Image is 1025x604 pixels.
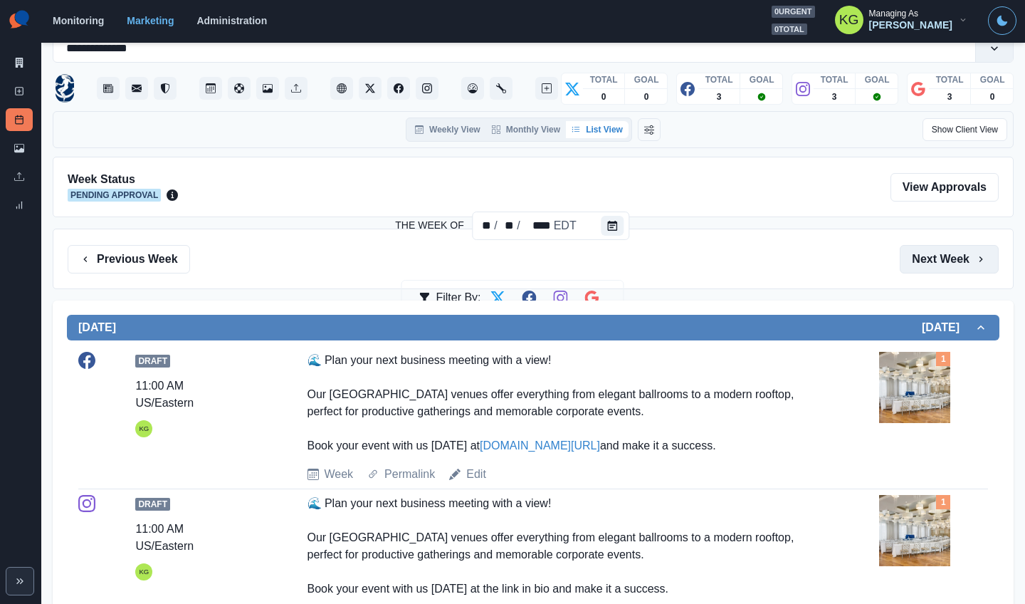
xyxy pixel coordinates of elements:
[601,216,624,236] button: The Week Of
[228,77,251,100] button: Content Pool
[285,77,307,100] button: Uploads
[127,15,174,26] a: Marketing
[821,73,848,86] p: TOTAL
[879,495,950,566] img: i9gtdbbnpnuezhnohvjj
[484,283,512,312] button: Filter by Twitter
[307,352,816,454] div: 🌊 Plan your next business meeting with a view! Our [GEOGRAPHIC_DATA] venues offer everything from...
[499,217,516,234] div: The Week Of
[493,217,498,234] div: /
[922,321,974,334] h2: [DATE]
[6,567,34,595] button: Expand
[717,90,722,103] p: 3
[936,73,964,86] p: TOTAL
[476,217,578,234] div: Date
[196,15,267,26] a: Administration
[395,218,463,233] label: The Week Of
[552,217,578,234] div: The Week Of
[97,77,120,100] button: Stream
[473,212,630,240] div: The Week Of
[547,283,575,312] button: Filter by Instagram
[256,77,279,100] button: Media Library
[486,121,566,138] button: Monthly View
[936,352,950,366] div: Total Media Attached
[139,563,149,580] div: Katrina Gallardo
[139,420,149,437] div: Katrina Gallardo
[772,6,815,18] span: 0 urgent
[980,73,1005,86] p: GOAL
[601,90,606,103] p: 0
[947,90,952,103] p: 3
[522,217,552,234] div: The Week Of
[6,80,33,103] a: New Post
[566,121,629,138] button: List View
[461,77,484,100] button: Dashboard
[6,194,33,217] a: Review Summary
[135,355,170,368] span: Draft
[68,245,190,274] button: Previous Week
[53,15,104,26] a: Monitoring
[68,189,161,202] span: Pending Approval
[325,466,354,483] a: Week
[199,77,222,100] button: Post Schedule
[900,245,999,274] button: Next Week
[6,51,33,74] a: Marketing Summary
[409,121,486,138] button: Weekly View
[135,377,244,412] div: 11:00 AM US/Eastern
[387,77,410,100] button: Facebook
[490,77,512,100] button: Administration
[890,173,999,202] a: View Approvals
[56,74,74,103] img: 284157519576
[67,315,999,340] button: [DATE][DATE]
[154,77,177,100] button: Reviews
[359,77,382,100] button: Twitter
[590,73,618,86] p: TOTAL
[705,73,733,86] p: TOTAL
[307,495,816,598] div: 🌊 Plan your next business meeting with a view! Our [GEOGRAPHIC_DATA] venues offer everything from...
[772,24,807,36] span: 0 total
[135,521,244,555] div: 11:00 AM US/Eastern
[125,77,148,100] button: Messages
[638,118,661,141] button: Change View Order
[6,108,33,131] a: Post Schedule
[135,498,170,511] span: Draft
[824,6,979,34] button: Managing As[PERSON_NAME]
[384,466,435,483] a: Permalink
[922,118,1007,141] button: Show Client View
[6,165,33,188] a: Uploads
[466,466,486,483] a: Edit
[480,439,600,452] a: [DOMAIN_NAME][URL]
[330,77,353,100] button: Client Website
[419,283,480,312] div: Filter By:
[869,9,918,19] div: Managing As
[78,321,116,334] h2: [DATE]
[634,73,659,86] p: GOAL
[578,283,606,312] button: Filter by Google
[832,90,837,103] p: 3
[936,495,950,509] div: Total Media Attached
[515,283,544,312] button: Filter by Facebook
[68,172,178,186] h2: Week Status
[869,19,952,31] div: [PERSON_NAME]
[535,77,558,100] button: Create New Post
[416,77,438,100] button: Instagram
[879,352,950,423] img: i9gtdbbnpnuezhnohvjj
[644,90,649,103] p: 0
[990,90,995,103] p: 0
[515,217,521,234] div: /
[6,137,33,160] a: Media Library
[839,3,859,37] div: Katrina Gallardo
[865,73,890,86] p: GOAL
